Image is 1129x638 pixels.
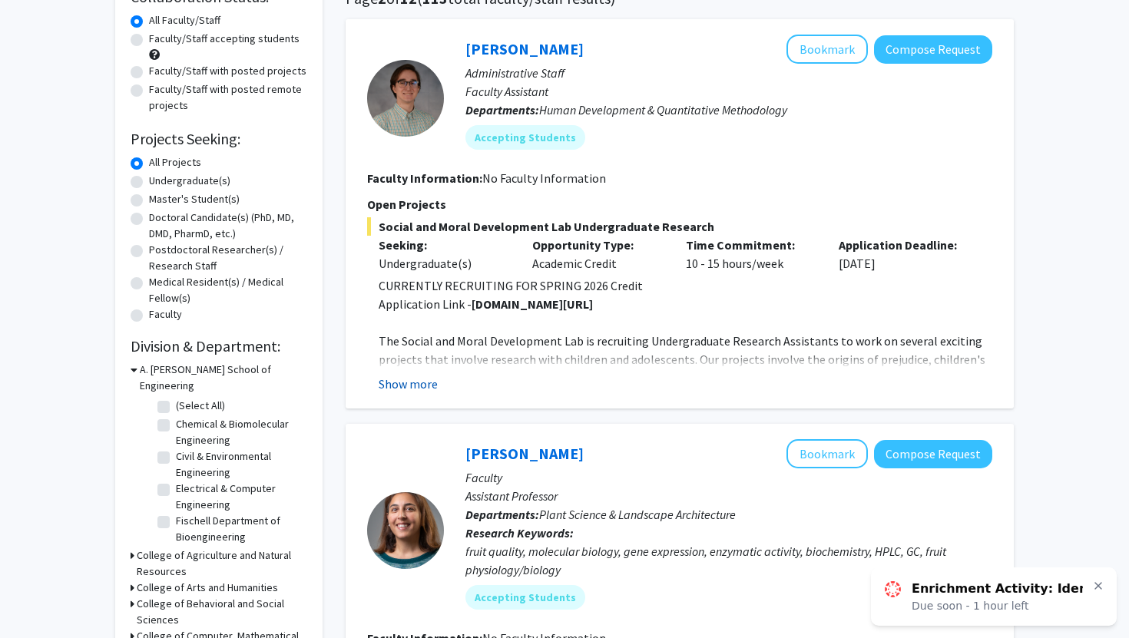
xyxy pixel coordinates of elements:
label: Faculty/Staff with posted projects [149,63,306,79]
mat-chip: Accepting Students [465,125,585,150]
p: The Social and Moral Development Lab is recruiting Undergraduate Research Assistants to work on s... [379,332,992,442]
p: Assistant Professor [465,487,992,505]
div: Academic Credit [521,236,674,273]
label: Faculty/Staff with posted remote projects [149,81,307,114]
label: Doctoral Candidate(s) (PhD, MD, DMD, PharmD, etc.) [149,210,307,242]
span: Plant Science & Landscape Architecture [539,507,736,522]
label: Chemical & Biomolecular Engineering [176,416,303,448]
label: Electrical & Computer Engineering [176,481,303,513]
p: Opportunity Type: [532,236,663,254]
p: Application Deadline: [839,236,969,254]
span: No Faculty Information [482,170,606,186]
label: Postdoctoral Researcher(s) / Research Staff [149,242,307,274]
h3: A. [PERSON_NAME] School of Engineering [140,362,307,394]
iframe: Chat [12,569,65,626]
div: Undergraduate(s) [379,254,509,273]
p: Faculty Assistant [465,82,992,101]
button: Compose Request to Macarena Farcuh Yuri [874,440,992,468]
label: Undergraduate(s) [149,173,230,189]
b: Faculty Information: [367,170,482,186]
mat-chip: Accepting Students [465,585,585,610]
p: Open Projects [367,195,992,213]
button: Add Macarena Farcuh Yuri to Bookmarks [786,439,868,468]
p: Seeking: [379,236,509,254]
b: Research Keywords: [465,525,574,540]
button: Show more [379,375,438,393]
span: Human Development & Quantitative Methodology [539,102,787,117]
label: Faculty/Staff accepting students [149,31,300,47]
label: Materials Science & Engineering [176,545,303,577]
h3: College of Behavioral and Social Sciences [137,596,307,628]
label: Civil & Environmental Engineering [176,448,303,481]
b: Departments: [465,507,539,522]
button: Compose Request to Nathaniel Pearl [874,35,992,64]
p: Application Link - [379,295,992,313]
span: Social and Moral Development Lab Undergraduate Research [367,217,992,236]
p: Faculty [465,468,992,487]
h3: College of Agriculture and Natural Resources [137,547,307,580]
b: Departments: [465,102,539,117]
label: Fischell Department of Bioengineering [176,513,303,545]
div: 10 - 15 hours/week [674,236,828,273]
h2: Division & Department: [131,337,307,355]
h3: College of Arts and Humanities [137,580,278,596]
div: [DATE] [827,236,981,273]
p: CURRENTLY RECRUITING FOR SPRING 2026 Credit [379,276,992,295]
h2: Projects Seeking: [131,130,307,148]
p: Administrative Staff [465,64,992,82]
label: (Select All) [176,398,225,414]
p: Time Commitment: [686,236,816,254]
a: [PERSON_NAME] [465,444,584,463]
a: [PERSON_NAME] [465,39,584,58]
div: fruit quality, molecular biology, gene expression, enzymatic activity, biochemistry, HPLC, GC, fr... [465,542,992,579]
strong: [DOMAIN_NAME][URL] [472,296,593,312]
label: All Projects [149,154,201,170]
button: Add Nathaniel Pearl to Bookmarks [786,35,868,64]
label: Master's Student(s) [149,191,240,207]
label: All Faculty/Staff [149,12,220,28]
label: Medical Resident(s) / Medical Fellow(s) [149,274,307,306]
label: Faculty [149,306,182,322]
